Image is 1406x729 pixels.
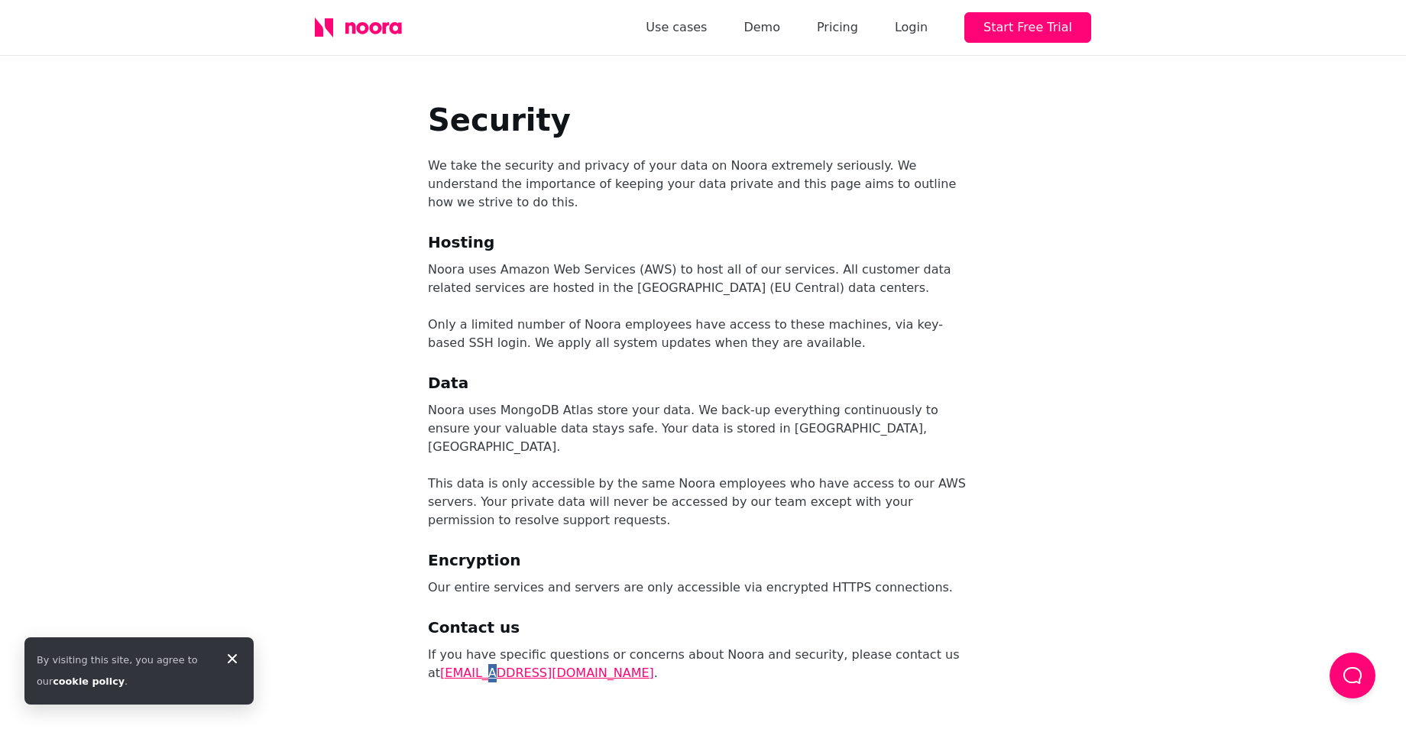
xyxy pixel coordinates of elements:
[53,676,125,687] a: cookie policy
[895,17,928,38] div: Login
[1330,653,1375,698] button: Load Chat
[428,230,978,254] h2: Hosting
[743,17,780,38] a: Demo
[428,261,978,297] p: Noora uses Amazon Web Services (AWS) to host all of our services. All customer data related servi...
[428,578,978,597] p: Our entire services and servers are only accessible via encrypted HTTPS connections.
[428,401,978,456] p: Noora uses MongoDB Atlas store your data. We back-up everything continuously to ensure your valua...
[964,12,1091,43] button: Start Free Trial
[37,650,211,692] div: By visiting this site, you agree to our .
[428,157,978,212] p: We take the security and privacy of your data on Noora extremely seriously. We understand the imp...
[440,666,654,680] a: [EMAIL_ADDRESS][DOMAIN_NAME]
[428,548,978,572] h2: Encryption
[428,316,978,352] p: Only a limited number of Noora employees have access to these machines, via key-based SSH login. ...
[428,475,978,530] p: This data is only accessible by the same Noora employees who have access to our AWS servers. Your...
[428,646,978,682] p: If you have specific questions or concerns about Noora and security, please contact us at .
[817,17,858,38] a: Pricing
[646,17,707,38] a: Use cases
[428,102,978,138] h1: Security
[428,371,978,395] h2: Data
[428,615,978,640] h2: Contact us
